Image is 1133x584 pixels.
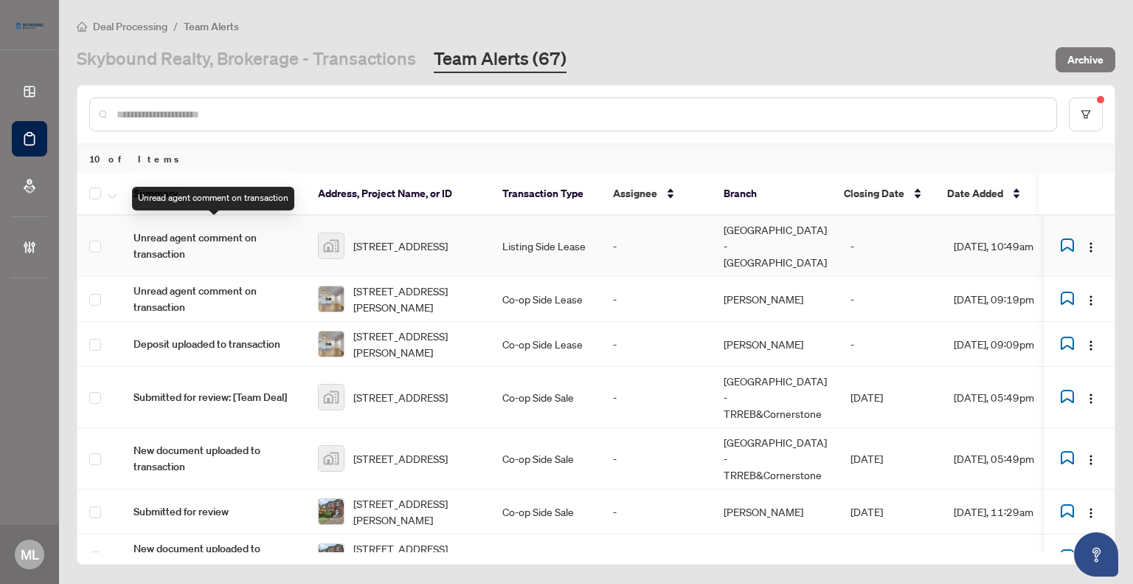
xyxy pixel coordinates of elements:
[712,173,832,216] th: Branch
[601,322,712,367] td: -
[353,328,479,360] span: [STREET_ADDRESS][PERSON_NAME]
[134,540,294,573] span: New document uploaded to transaction
[77,145,1115,173] div: 10 of Items
[712,428,839,489] td: [GEOGRAPHIC_DATA] - TRREB&Cornerstone
[491,428,601,489] td: Co-op Side Sale
[1079,332,1103,356] button: Logo
[1079,447,1103,470] button: Logo
[942,277,1075,322] td: [DATE], 09:19pm
[1079,234,1103,258] button: Logo
[942,535,1075,580] td: [DATE], 11:29am
[122,173,306,216] th: Summary
[491,489,601,535] td: Co-op Side Sale
[77,47,416,73] a: Skybound Realty, Brokerage - Transactions
[184,20,239,33] span: Team Alerts
[1085,393,1097,405] img: Logo
[601,216,712,277] td: -
[832,173,935,216] th: Closing Date
[839,535,942,580] td: [DATE]
[134,442,294,475] span: New document uploaded to transaction
[1081,109,1091,120] span: filter
[353,495,479,528] span: [STREET_ADDRESS][PERSON_NAME]
[1056,47,1115,72] button: Archive
[319,544,344,569] img: thumbnail-img
[353,389,448,405] span: [STREET_ADDRESS]
[1074,532,1118,577] button: Open asap
[942,489,1075,535] td: [DATE], 11:29am
[319,286,344,312] img: thumbnail-img
[491,173,601,216] th: Transaction Type
[134,504,294,520] span: Submitted for review
[173,18,178,35] li: /
[1085,454,1097,466] img: Logo
[1085,507,1097,519] img: Logo
[491,367,601,428] td: Co-op Side Sale
[353,450,448,467] span: [STREET_ADDRESS]
[942,216,1075,277] td: [DATE], 10:49am
[1085,295,1097,306] img: Logo
[491,216,601,277] td: Listing Side Lease
[942,428,1075,489] td: [DATE], 05:49pm
[306,173,491,216] th: Address, Project Name, or ID
[132,187,294,210] div: Unread agent comment on transaction
[1079,287,1103,311] button: Logo
[77,21,87,32] span: home
[1067,48,1103,72] span: Archive
[712,322,839,367] td: [PERSON_NAME]
[93,20,167,33] span: Deal Processing
[1079,500,1103,523] button: Logo
[12,18,47,33] img: logo
[844,185,904,202] span: Closing Date
[712,277,839,322] td: [PERSON_NAME]
[319,446,344,471] img: thumbnail-img
[839,367,942,428] td: [DATE]
[712,535,839,580] td: [PERSON_NAME]
[491,277,601,322] td: Co-op Side Lease
[712,489,839,535] td: [PERSON_NAME]
[1085,241,1097,253] img: Logo
[613,185,657,202] span: Assignee
[134,389,294,405] span: Submitted for review: [Team Deal]
[942,322,1075,367] td: [DATE], 09:09pm
[353,540,479,573] span: [STREET_ADDRESS][PERSON_NAME]
[839,489,942,535] td: [DATE]
[491,322,601,367] td: Co-op Side Lease
[839,216,942,277] td: -
[712,216,839,277] td: [GEOGRAPHIC_DATA] - [GEOGRAPHIC_DATA]
[319,499,344,524] img: thumbnail-img
[134,230,294,262] span: Unread agent comment on transaction
[1085,340,1097,351] img: Logo
[839,428,942,489] td: [DATE]
[935,173,1068,216] th: Date Added
[712,367,839,428] td: [GEOGRAPHIC_DATA] - TRREB&Cornerstone
[839,322,942,367] td: -
[134,336,294,352] span: Deposit uploaded to transaction
[319,331,344,357] img: thumbnail-img
[21,544,39,565] span: ML
[134,283,294,315] span: Unread agent comment on transaction
[353,238,448,254] span: [STREET_ADDRESS]
[947,185,1003,202] span: Date Added
[601,428,712,489] td: -
[319,233,344,258] img: thumbnail-img
[601,367,712,428] td: -
[1079,385,1103,409] button: Logo
[601,489,712,535] td: -
[434,47,566,73] a: Team Alerts (67)
[601,277,712,322] td: -
[839,277,942,322] td: -
[601,173,712,216] th: Assignee
[942,367,1075,428] td: [DATE], 05:49pm
[353,283,479,315] span: [STREET_ADDRESS][PERSON_NAME]
[319,385,344,410] img: thumbnail-img
[491,535,601,580] td: Co-op Side Sale
[1069,97,1103,131] button: filter
[601,535,712,580] td: -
